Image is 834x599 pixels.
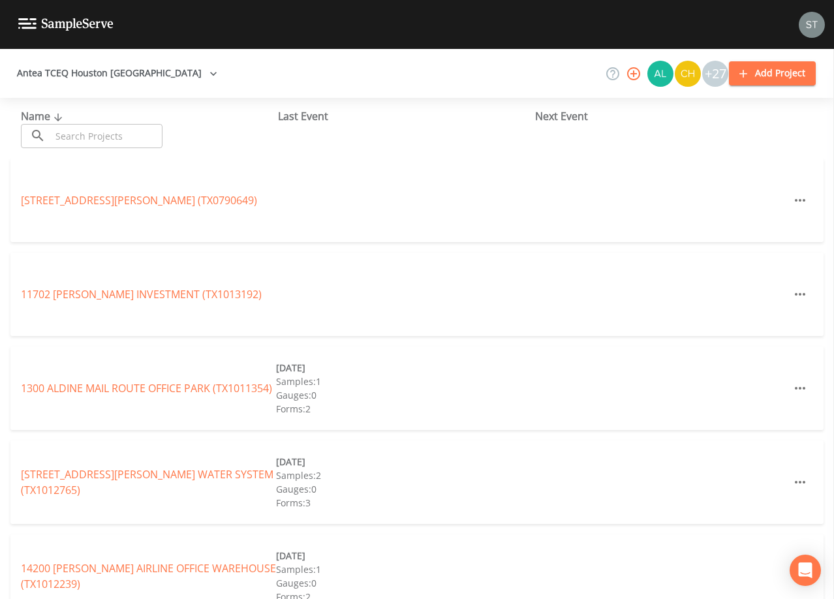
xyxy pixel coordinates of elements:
[21,287,262,301] a: 11702 [PERSON_NAME] INVESTMENT (TX1013192)
[647,61,673,87] img: 30a13df2a12044f58df5f6b7fda61338
[51,124,162,148] input: Search Projects
[276,549,531,562] div: [DATE]
[702,61,728,87] div: +27
[21,561,276,591] a: 14200 [PERSON_NAME] AIRLINE OFFICE WAREHOUSE (TX1012239)
[276,496,531,510] div: Forms: 3
[21,109,66,123] span: Name
[647,61,674,87] div: Alaina Hahn
[276,388,531,402] div: Gauges: 0
[276,482,531,496] div: Gauges: 0
[535,108,792,124] div: Next Event
[12,61,223,85] button: Antea TCEQ Houston [GEOGRAPHIC_DATA]
[276,468,531,482] div: Samples: 2
[21,381,272,395] a: 1300 ALDINE MAIL ROUTE OFFICE PARK (TX1011354)
[790,555,821,586] div: Open Intercom Messenger
[278,108,535,124] div: Last Event
[674,61,702,87] div: Charles Medina
[675,61,701,87] img: c74b8b8b1c7a9d34f67c5e0ca157ed15
[276,576,531,590] div: Gauges: 0
[18,18,114,31] img: logo
[729,61,816,85] button: Add Project
[276,375,531,388] div: Samples: 1
[276,361,531,375] div: [DATE]
[276,402,531,416] div: Forms: 2
[276,455,531,468] div: [DATE]
[276,562,531,576] div: Samples: 1
[799,12,825,38] img: cb9926319991c592eb2b4c75d39c237f
[21,467,273,497] a: [STREET_ADDRESS][PERSON_NAME] WATER SYSTEM (TX1012765)
[21,193,257,207] a: [STREET_ADDRESS][PERSON_NAME] (TX0790649)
